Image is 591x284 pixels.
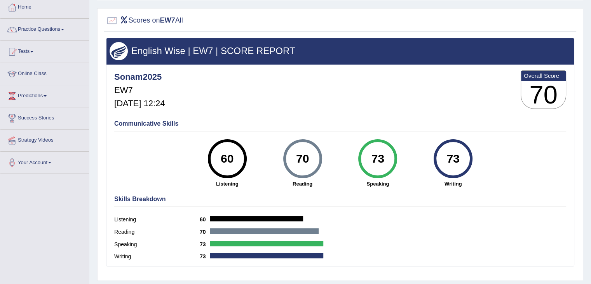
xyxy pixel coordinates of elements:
label: Writing [114,252,200,261]
h2: Scores on All [106,15,183,26]
strong: Listening [194,180,261,188]
label: Listening [114,216,200,224]
a: Practice Questions [0,19,89,38]
a: Tests [0,41,89,60]
strong: Writing [419,180,487,188]
label: Speaking [114,240,200,249]
div: 73 [364,142,392,175]
h4: Communicative Skills [114,120,566,127]
strong: Reading [269,180,336,188]
a: Strategy Videos [0,130,89,149]
label: Reading [114,228,200,236]
a: Success Stories [0,107,89,127]
img: wings.png [110,42,128,60]
b: 73 [200,241,210,247]
h4: Skills Breakdown [114,196,566,203]
h4: Sonam2025 [114,72,165,82]
div: 60 [213,142,241,175]
a: Predictions [0,85,89,105]
h5: [DATE] 12:24 [114,99,165,108]
strong: Speaking [344,180,411,188]
a: Your Account [0,152,89,171]
b: EW7 [160,16,175,24]
h3: 70 [521,81,566,109]
b: Overall Score [524,72,563,79]
b: 60 [200,216,210,223]
a: Online Class [0,63,89,82]
h5: EW7 [114,86,165,95]
b: 73 [200,253,210,259]
b: 70 [200,229,210,235]
div: 70 [288,142,317,175]
h3: English Wise | EW7 | SCORE REPORT [110,46,571,56]
div: 73 [439,142,467,175]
